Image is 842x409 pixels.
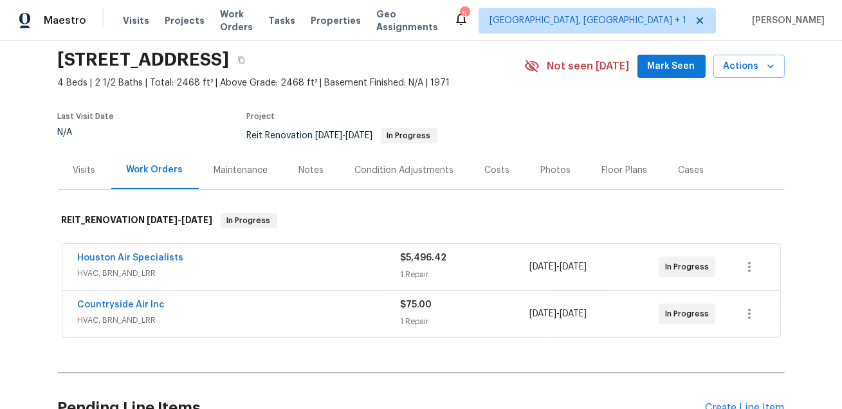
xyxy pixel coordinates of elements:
span: Not seen [DATE] [547,60,630,73]
span: - [529,307,587,320]
span: [DATE] [346,131,373,140]
div: Maintenance [214,164,268,177]
div: 5 [460,8,469,21]
div: 1 Repair [401,315,530,328]
div: Work Orders [127,163,183,176]
span: 4 Beds | 2 1/2 Baths | Total: 2468 ft² | Above Grade: 2468 ft² | Basement Finished: N/A | 1971 [58,77,524,89]
span: HVAC, BRN_AND_LRR [78,314,401,327]
h2: [STREET_ADDRESS] [58,53,230,66]
a: Houston Air Specialists [78,253,184,262]
div: N/A [58,128,114,137]
span: Work Orders [220,8,253,33]
span: [DATE] [182,215,213,224]
button: Copy Address [230,48,253,71]
span: In Progress [382,132,436,140]
span: [DATE] [147,215,178,224]
div: Photos [541,164,571,177]
span: [DATE] [316,131,343,140]
span: Actions [724,59,774,75]
span: [DATE] [560,262,587,271]
span: Mark Seen [648,59,695,75]
span: - [529,260,587,273]
span: - [147,215,213,224]
span: $75.00 [401,300,432,309]
h6: REIT_RENOVATION [62,213,213,228]
span: Reit Renovation [247,131,437,140]
span: Properties [311,14,361,27]
span: In Progress [665,260,714,273]
span: Tasks [268,16,295,25]
span: [DATE] [560,309,587,318]
span: [GEOGRAPHIC_DATA], [GEOGRAPHIC_DATA] + 1 [490,14,686,27]
span: In Progress [222,214,276,227]
div: Notes [299,164,324,177]
span: Maestro [44,14,86,27]
div: REIT_RENOVATION [DATE]-[DATE]In Progress [58,200,785,241]
div: Condition Adjustments [355,164,454,177]
span: $5,496.42 [401,253,447,262]
div: Floor Plans [602,164,648,177]
button: Mark Seen [637,55,706,78]
button: Actions [713,55,785,78]
a: Countryside Air Inc [78,300,165,309]
div: Costs [485,164,510,177]
span: Geo Assignments [376,8,438,33]
span: [PERSON_NAME] [747,14,825,27]
span: - [316,131,373,140]
span: In Progress [665,307,714,320]
span: Project [247,113,275,120]
span: Visits [123,14,149,27]
span: Projects [165,14,205,27]
div: Visits [73,164,96,177]
span: Last Visit Date [58,113,114,120]
span: [DATE] [529,262,556,271]
div: 1 Repair [401,268,530,281]
span: HVAC, BRN_AND_LRR [78,267,401,280]
div: Cases [679,164,704,177]
span: [DATE] [529,309,556,318]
